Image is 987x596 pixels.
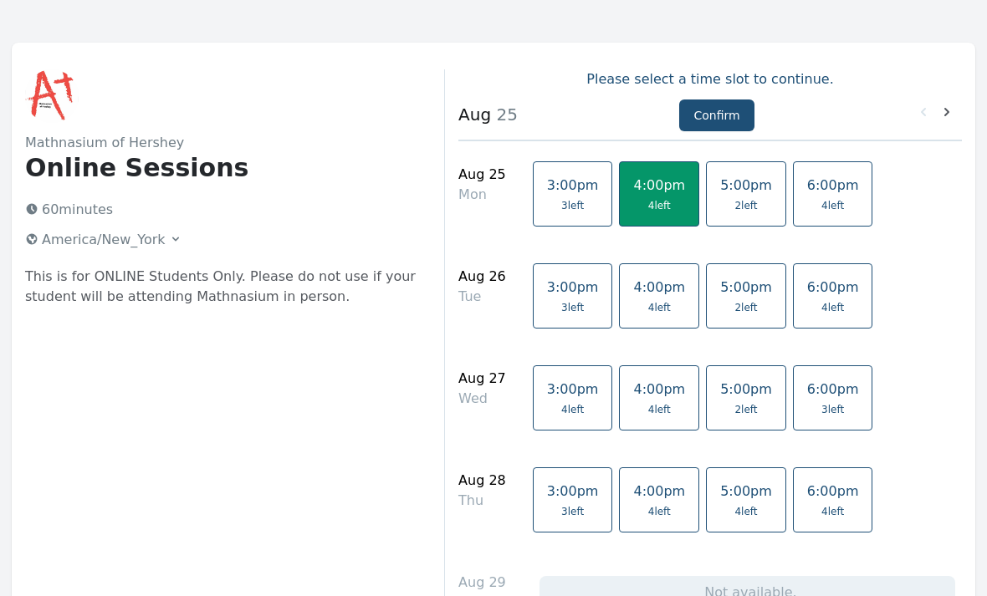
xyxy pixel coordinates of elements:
span: 4:00pm [633,381,685,397]
span: 5:00pm [720,177,772,193]
span: 4 left [561,403,584,416]
div: Aug 29 [458,573,506,593]
span: 6:00pm [807,279,859,295]
span: 2 left [734,301,757,314]
span: 25 [491,104,518,125]
span: 5:00pm [720,381,772,397]
span: 2 left [734,199,757,212]
div: Aug 25 [458,165,506,185]
div: Wed [458,389,506,409]
div: Mon [458,185,506,205]
span: 4:00pm [633,177,685,193]
span: 3:00pm [547,279,599,295]
span: 3:00pm [547,177,599,193]
div: Aug 28 [458,471,506,491]
span: 3 left [561,301,584,314]
span: 3 left [561,505,584,518]
img: Mathnasium of Hershey [25,69,79,123]
button: Confirm [679,99,754,131]
p: This is for ONLINE Students Only. Please do not use if your student will be attending Mathnasium ... [25,267,417,307]
span: 6:00pm [807,483,859,499]
p: Please select a time slot to continue. [458,69,962,89]
strong: Aug [458,104,491,125]
span: 6:00pm [807,177,859,193]
span: 4 left [821,505,844,518]
span: 4:00pm [633,279,685,295]
span: 4 left [821,199,844,212]
span: 2 left [734,403,757,416]
span: 3 left [561,199,584,212]
span: 3:00pm [547,381,599,397]
span: 4:00pm [633,483,685,499]
span: 4 left [648,199,671,212]
div: Aug 26 [458,267,506,287]
div: Aug 27 [458,369,506,389]
span: 3:00pm [547,483,599,499]
span: 3 left [821,403,844,416]
span: 4 left [821,301,844,314]
div: Thu [458,491,506,511]
p: 60 minutes [18,196,417,223]
span: 5:00pm [720,279,772,295]
h1: Online Sessions [25,153,417,183]
span: 5:00pm [720,483,772,499]
h2: Mathnasium of Hershey [25,133,417,153]
span: 4 left [734,505,757,518]
span: 6:00pm [807,381,859,397]
button: America/New_York [18,227,189,253]
div: Tue [458,287,506,307]
span: 4 left [648,505,671,518]
span: 4 left [648,301,671,314]
span: 4 left [648,403,671,416]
